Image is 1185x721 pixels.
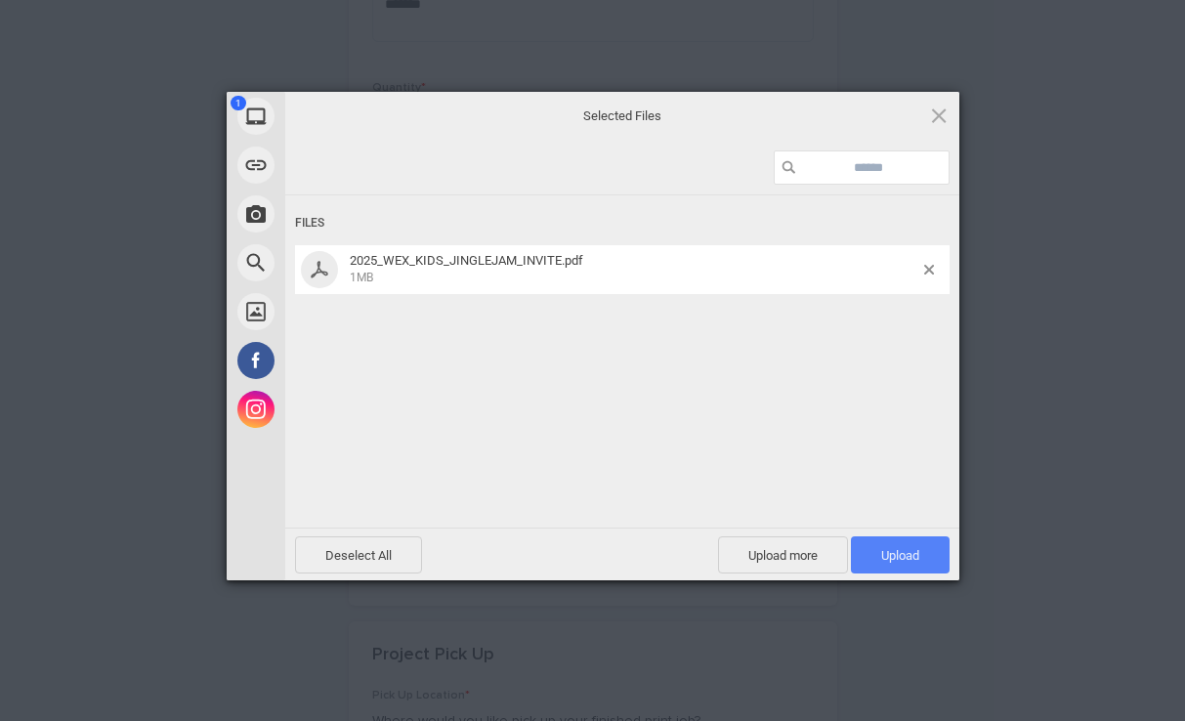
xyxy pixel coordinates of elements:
span: 1MB [350,271,373,284]
span: Deselect All [295,536,422,573]
span: Upload [851,536,950,573]
div: Facebook [227,336,461,385]
div: Take Photo [227,190,461,238]
div: Unsplash [227,287,461,336]
div: Instagram [227,385,461,434]
span: 1 [231,96,246,110]
span: Click here or hit ESC to close picker [928,105,950,126]
span: Upload [881,548,919,563]
div: Link (URL) [227,141,461,190]
span: 2025_WEX_KIDS_JINGLEJAM_INVITE.pdf [350,253,583,268]
span: Upload more [718,536,848,573]
div: Web Search [227,238,461,287]
span: Selected Files [427,107,818,125]
div: My Device [227,92,461,141]
span: 2025_WEX_KIDS_JINGLEJAM_INVITE.pdf [344,253,924,285]
div: Files [295,205,950,241]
